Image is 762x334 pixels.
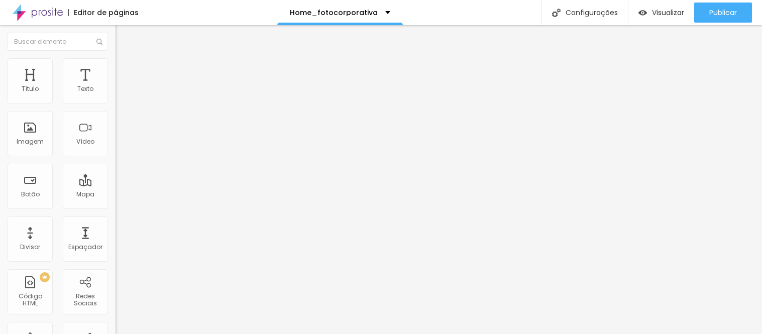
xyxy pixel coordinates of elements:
div: Redes Sociais [65,293,105,307]
iframe: Editor [116,25,762,334]
div: Código HTML [10,293,50,307]
button: Visualizar [628,3,694,23]
img: view-1.svg [638,9,647,17]
div: Texto [77,85,93,92]
div: Título [22,85,39,92]
div: Vídeo [76,138,94,145]
input: Buscar elemento [8,33,108,51]
img: Icone [552,9,561,17]
div: Editor de páginas [68,9,139,16]
p: Home_fotocorporativa [290,9,378,16]
div: Imagem [17,138,44,145]
span: Publicar [709,9,737,17]
div: Mapa [76,191,94,198]
div: Espaçador [68,244,102,251]
button: Publicar [694,3,752,23]
img: Icone [96,39,102,45]
div: Divisor [20,244,40,251]
span: Visualizar [652,9,684,17]
div: Botão [21,191,40,198]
